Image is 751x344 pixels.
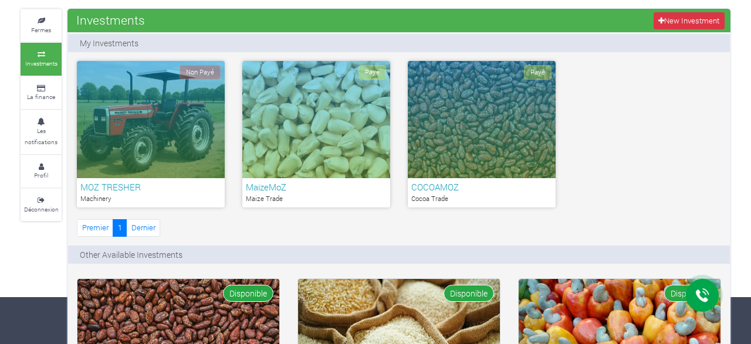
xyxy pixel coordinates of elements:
a: Les notifications [21,110,62,154]
a: Payé MaizeMoZ Maize Trade [242,61,390,207]
span: Payé [358,65,386,80]
a: 1 [113,219,127,236]
h6: MaizeMoZ [246,182,387,192]
a: Déconnexion [21,189,62,221]
span: Non Payé [180,65,221,80]
small: Déconnexion [24,205,59,213]
p: Maize Trade [246,194,387,204]
a: Investments [21,43,62,75]
small: Investments [25,59,57,67]
small: Fermes [31,26,51,34]
a: Fermes [21,9,62,42]
a: La finance [21,77,62,109]
a: Premier [77,219,113,236]
small: Les notifications [25,127,57,147]
h6: COCOAMOZ [411,182,552,192]
a: Dernier [126,219,160,236]
span: Disponible [223,285,273,302]
h6: MOZ TRESHER [80,182,221,192]
span: Investments [73,8,148,32]
a: Profil [21,155,62,188]
small: Profil [34,171,48,179]
p: Machinery [80,194,221,204]
p: My Investments [80,37,138,49]
nav: Page Navigation [77,219,160,236]
a: Non Payé MOZ TRESHER Machinery [77,61,225,207]
small: La finance [27,93,55,101]
a: New Investment [654,12,725,29]
a: Payé COCOAMOZ Cocoa Trade [408,61,556,207]
span: Disponible [444,285,494,302]
p: Other Available Investments [80,248,182,261]
span: Disponible [664,285,715,302]
span: Payé [524,65,552,80]
p: Cocoa Trade [411,194,552,204]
